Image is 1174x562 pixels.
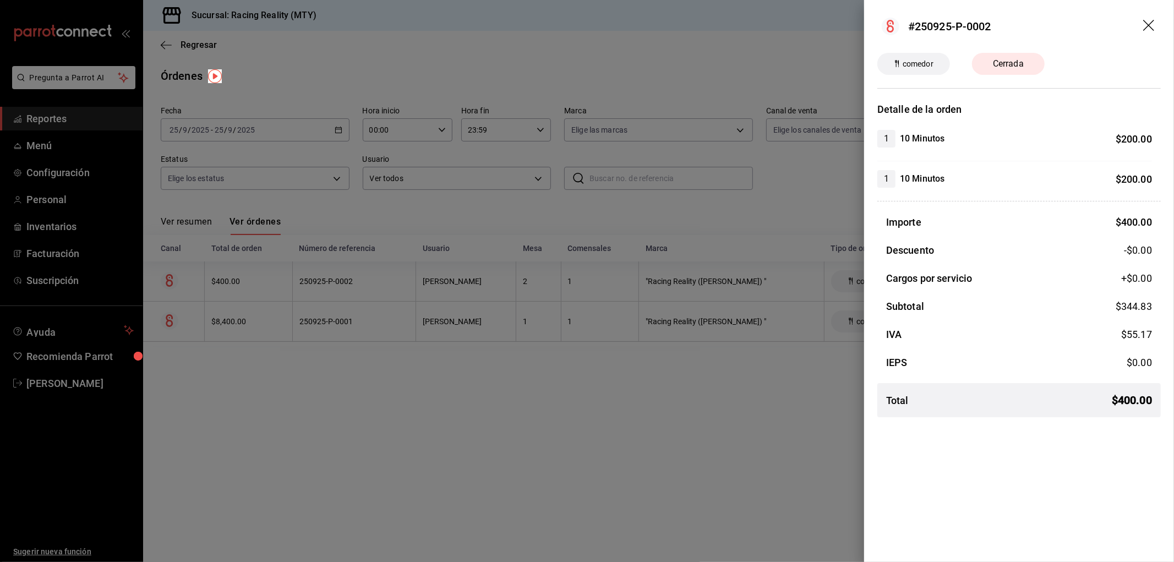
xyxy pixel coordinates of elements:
[877,102,1161,117] h3: Detalle de la orden
[1121,271,1152,286] span: +$ 0.00
[1112,392,1152,408] span: $ 400.00
[886,271,973,286] h3: Cargos por servicio
[208,69,222,83] img: Tooltip marker
[1121,329,1152,340] span: $ 55.17
[1116,133,1152,145] span: $ 200.00
[886,215,921,230] h3: Importe
[886,299,924,314] h3: Subtotal
[986,57,1030,70] span: Cerrada
[1116,216,1152,228] span: $ 400.00
[877,132,895,145] span: 1
[898,58,938,70] span: comedor
[1116,301,1152,312] span: $ 344.83
[1143,20,1156,33] button: drag
[886,355,908,370] h3: IEPS
[900,172,944,185] h4: 10 Minutos
[886,327,902,342] h3: IVA
[1116,173,1152,185] span: $ 200.00
[877,172,895,185] span: 1
[908,18,991,35] div: #250925-P-0002
[900,132,944,145] h4: 10 Minutos
[886,243,934,258] h3: Descuento
[886,393,909,408] h3: Total
[1124,243,1152,258] span: -$0.00
[1127,357,1152,368] span: $ 0.00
